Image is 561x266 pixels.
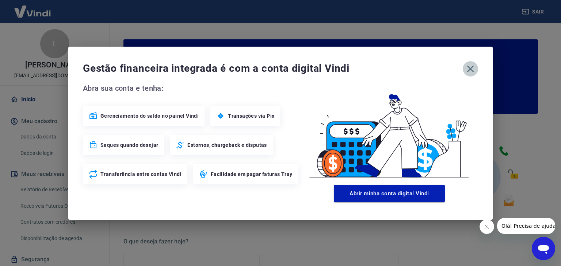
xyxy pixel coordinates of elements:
iframe: Botão para abrir a janela de mensagens [532,237,555,260]
iframe: Fechar mensagem [480,219,494,234]
span: Transações via Pix [228,112,274,120]
span: Gestão financeira integrada é com a conta digital Vindi [83,61,463,76]
span: Abra sua conta e tenha: [83,82,301,94]
button: Abrir minha conta digital Vindi [334,185,445,202]
span: Facilidade em pagar faturas Tray [211,171,293,178]
span: Olá! Precisa de ajuda? [4,5,61,11]
iframe: Mensagem da empresa [497,218,555,234]
span: Saques quando desejar [100,141,158,149]
span: Transferência entre contas Vindi [100,171,182,178]
img: Good Billing [301,82,478,182]
span: Gerenciamento do saldo no painel Vindi [100,112,199,120]
span: Estornos, chargeback e disputas [187,141,267,149]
